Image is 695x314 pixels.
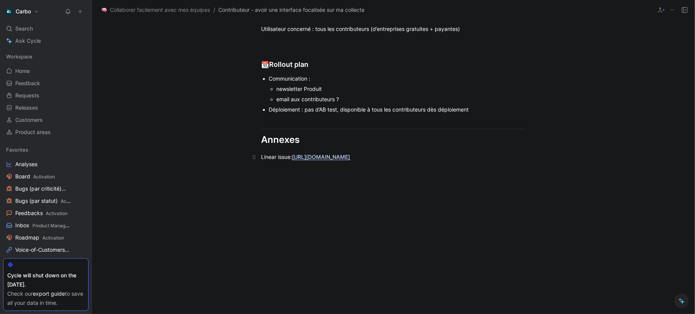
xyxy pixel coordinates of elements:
[15,185,72,193] span: Bugs (par criticité)
[15,197,71,205] span: Bugs (par statut)
[292,154,350,160] a: [URL][DOMAIN_NAME]
[277,95,526,103] div: email aux contributeurs ?
[33,174,55,180] span: Activation
[15,173,55,181] span: Board
[15,246,75,254] span: Voice-of-Customers
[213,5,215,15] span: /
[6,146,28,154] span: Favorites
[3,159,89,170] a: Analyses
[3,65,89,77] a: Home
[261,25,526,33] div: Utilisateur concerné : tous les contributeurs (d’entreprises gratuites + payantes)
[7,271,84,289] div: Cycle will shut down on the [DATE].
[61,198,82,204] span: Activation
[32,223,79,228] span: Product Management
[3,244,89,256] a: Voice-of-CustomersProduct Management
[15,24,33,33] span: Search
[16,8,31,15] h1: Carbo
[15,67,30,75] span: Home
[3,6,41,17] button: CarboCarbo
[46,210,68,216] span: Activation
[15,209,68,217] span: Feedbacks
[3,232,89,243] a: RoadmapActivation
[15,128,51,136] span: Product areas
[42,235,64,241] span: Activation
[15,92,39,99] span: Requests
[15,79,40,87] span: Feedback
[15,160,37,168] span: Analyses
[3,23,89,34] div: Search
[3,126,89,138] a: Product areas
[269,74,526,83] div: Communication :
[15,104,38,112] span: Releases
[3,35,89,47] a: Ask Cycle
[3,195,89,207] a: Bugs (par statut)Activation
[7,289,84,308] div: Check our to save all your data in time.
[3,220,89,231] a: InboxProduct Management
[269,105,526,113] div: Déploiement : pas d’AB test, disponible à tous les contributeurs dès déploiement
[100,5,212,15] button: 🧠Collaborer facilement avec mes équipes
[15,36,41,45] span: Ask Cycle
[3,171,89,182] a: BoardActivation
[261,133,526,147] div: Annexes
[3,207,89,219] a: FeedbacksActivation
[261,61,269,68] span: 📆
[3,114,89,126] a: Customers
[3,144,89,155] div: Favorites
[102,7,107,13] img: 🧠
[33,290,65,297] a: export guide
[5,8,13,15] img: Carbo
[15,222,71,230] span: Inbox
[3,51,89,62] div: Workspace
[261,59,526,70] div: Rollout plan
[261,153,526,161] div: Linear issue:
[15,234,64,242] span: Roadmap
[15,116,43,124] span: Customers
[110,5,210,15] span: Collaborer facilement avec mes équipes
[3,90,89,101] a: Requests
[3,102,89,113] a: Releases
[3,78,89,89] a: Feedback
[3,183,89,194] a: Bugs (par criticité)Activation
[218,5,364,15] span: Contributeur - avoir une interface focalisée sur ma collecte
[6,53,32,60] span: Workspace
[277,85,526,93] div: newsletter Produit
